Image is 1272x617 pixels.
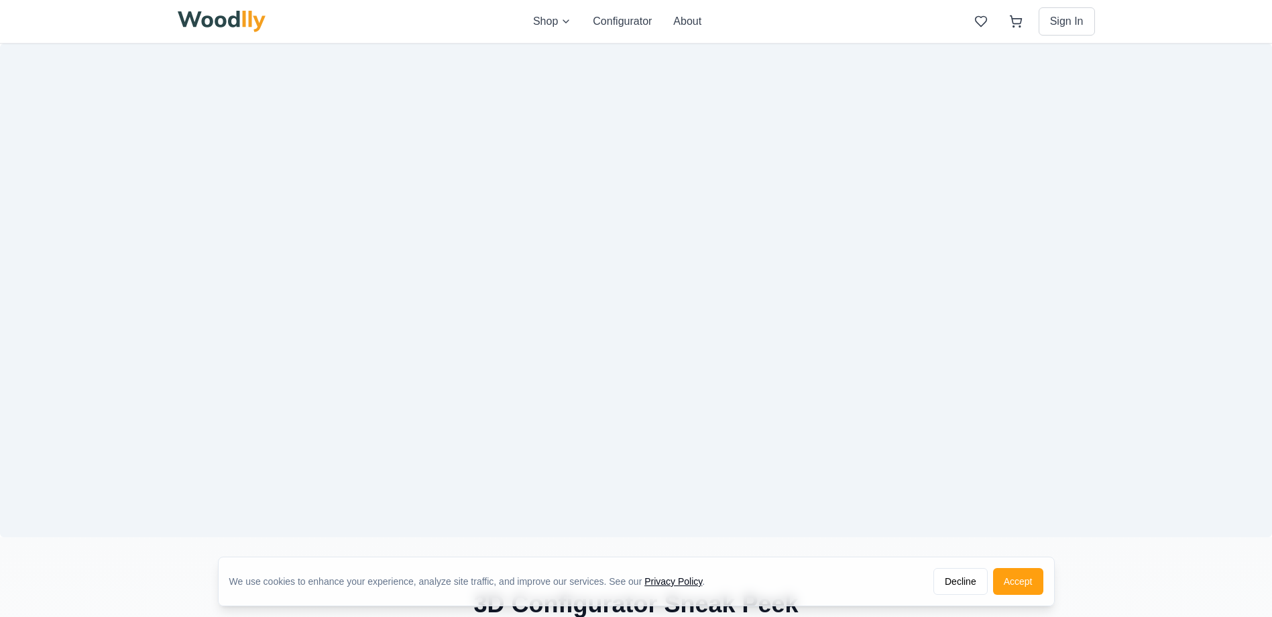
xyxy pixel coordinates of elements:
div: We use cookies to enhance your experience, analyze site traffic, and improve our services. See our . [229,575,716,588]
button: Shop [533,13,571,30]
button: Sign In [1039,7,1095,36]
button: Configurator [593,13,652,30]
button: Decline [933,568,988,595]
a: Privacy Policy [644,576,702,587]
button: Accept [993,568,1043,595]
button: About [673,13,701,30]
img: Woodlly [178,11,266,32]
